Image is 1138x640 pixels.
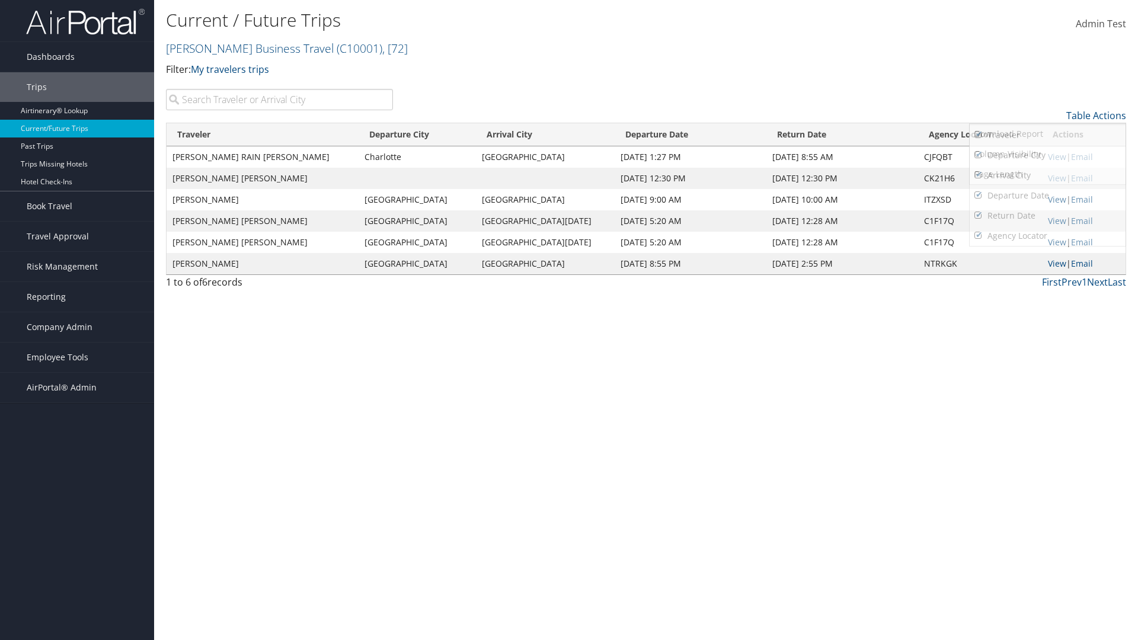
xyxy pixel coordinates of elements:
span: Trips [27,72,47,102]
a: Agency Locator [970,226,1126,246]
a: Departure Date [970,185,1126,206]
span: Employee Tools [27,343,88,372]
span: Reporting [27,282,66,312]
a: Departure City [970,145,1126,165]
a: Download Report [970,124,1126,144]
span: Company Admin [27,312,92,342]
a: Return Date [970,206,1126,226]
span: Dashboards [27,42,75,72]
a: Traveler [970,125,1126,145]
span: Book Travel [27,191,72,221]
span: Travel Approval [27,222,89,251]
a: Arrival City [970,165,1126,185]
img: airportal-logo.png [26,8,145,36]
span: Risk Management [27,252,98,281]
span: AirPortal® Admin [27,373,97,402]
